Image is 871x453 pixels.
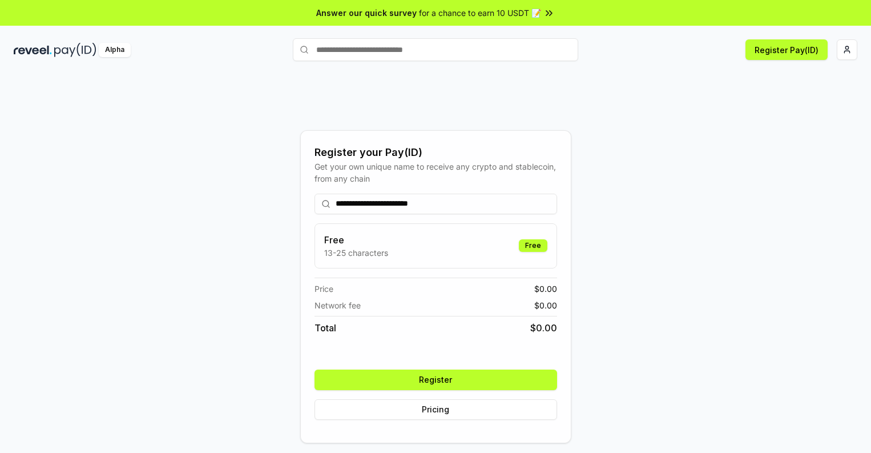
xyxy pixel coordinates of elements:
[534,299,557,311] span: $ 0.00
[314,161,557,185] div: Get your own unique name to receive any crypto and stablecoin, from any chain
[314,299,361,311] span: Network fee
[324,247,388,259] p: 13-25 characters
[314,283,333,295] span: Price
[54,43,96,57] img: pay_id
[14,43,52,57] img: reveel_dark
[314,321,336,335] span: Total
[99,43,131,57] div: Alpha
[419,7,541,19] span: for a chance to earn 10 USDT 📝
[530,321,557,335] span: $ 0.00
[745,39,828,60] button: Register Pay(ID)
[519,239,547,252] div: Free
[314,399,557,420] button: Pricing
[316,7,417,19] span: Answer our quick survey
[314,145,557,161] div: Register your Pay(ID)
[314,370,557,390] button: Register
[534,283,557,295] span: $ 0.00
[324,233,388,247] h3: Free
